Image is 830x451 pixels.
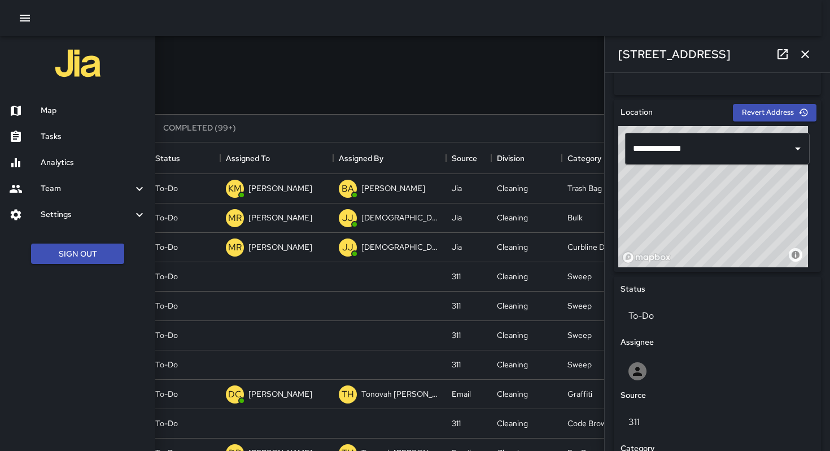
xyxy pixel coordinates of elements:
[41,209,133,221] h6: Settings
[31,244,124,264] button: Sign Out
[41,131,146,143] h6: Tasks
[41,157,146,169] h6: Analytics
[41,183,133,195] h6: Team
[41,105,146,117] h6: Map
[55,41,101,86] img: jia-logo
